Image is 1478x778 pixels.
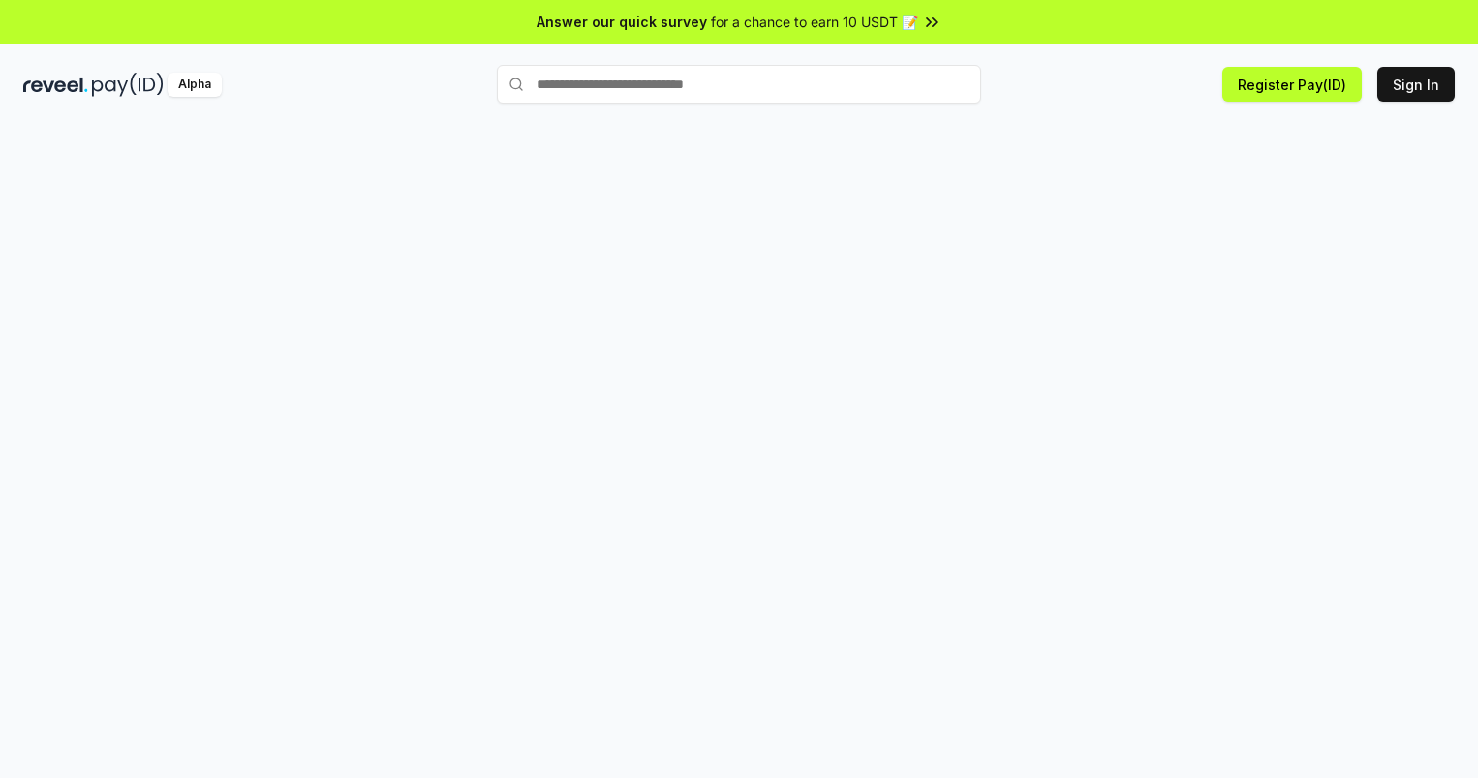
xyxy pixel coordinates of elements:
[168,73,222,97] div: Alpha
[92,73,164,97] img: pay_id
[1222,67,1362,102] button: Register Pay(ID)
[537,12,707,32] span: Answer our quick survey
[1377,67,1455,102] button: Sign In
[23,73,88,97] img: reveel_dark
[711,12,918,32] span: for a chance to earn 10 USDT 📝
